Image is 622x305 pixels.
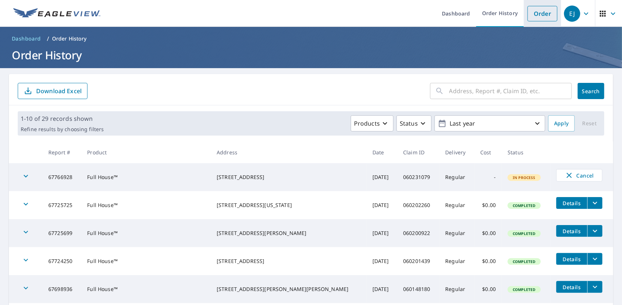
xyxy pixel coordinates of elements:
th: Status [502,141,550,163]
a: Dashboard [9,33,44,45]
span: Apply [554,119,569,128]
th: Address [211,141,367,163]
div: EJ [564,6,580,22]
td: 060231079 [397,163,439,191]
th: Cost [474,141,502,163]
p: Order History [52,35,87,42]
td: - [474,163,502,191]
td: Regular [439,275,474,303]
span: Completed [508,259,540,264]
p: Refine results by choosing filters [21,126,104,133]
div: [STREET_ADDRESS][PERSON_NAME] [217,229,361,237]
td: $0.00 [474,247,502,275]
th: Delivery [439,141,474,163]
td: 67724250 [42,247,81,275]
td: [DATE] [367,247,397,275]
span: Details [561,284,583,291]
span: Cancel [564,171,595,180]
input: Address, Report #, Claim ID, etc. [449,81,572,101]
button: detailsBtn-67725725 [556,197,587,209]
td: Full House™ [81,191,211,219]
div: [STREET_ADDRESS][PERSON_NAME][PERSON_NAME] [217,285,361,293]
p: Status [400,119,418,128]
button: Status [396,115,432,132]
td: $0.00 [474,275,502,303]
span: Details [561,228,583,235]
nav: breadcrumb [9,33,613,45]
td: Regular [439,219,474,247]
td: 060202260 [397,191,439,219]
button: Search [578,83,604,99]
td: Full House™ [81,247,211,275]
p: 1-10 of 29 records shown [21,114,104,123]
span: In Process [508,175,540,180]
td: 060200922 [397,219,439,247]
button: filesDropdownBtn-67698936 [587,281,602,293]
div: [STREET_ADDRESS] [217,257,361,265]
a: Order [528,6,557,21]
td: $0.00 [474,219,502,247]
span: Details [561,200,583,207]
h1: Order History [9,48,613,63]
li: / [47,34,49,43]
button: detailsBtn-67724250 [556,253,587,265]
td: $0.00 [474,191,502,219]
button: Download Excel [18,83,87,99]
td: [DATE] [367,219,397,247]
td: 060148180 [397,275,439,303]
td: Regular [439,163,474,191]
button: filesDropdownBtn-67724250 [587,253,602,265]
div: [STREET_ADDRESS] [217,173,361,181]
span: Details [561,256,583,263]
span: Search [584,88,598,95]
button: detailsBtn-67698936 [556,281,587,293]
td: [DATE] [367,191,397,219]
button: Products [351,115,394,132]
span: Completed [508,231,540,236]
span: Completed [508,287,540,292]
th: Claim ID [397,141,439,163]
td: 67766928 [42,163,81,191]
td: [DATE] [367,163,397,191]
td: 67725699 [42,219,81,247]
button: filesDropdownBtn-67725699 [587,225,602,237]
img: EV Logo [13,8,100,19]
td: Full House™ [81,219,211,247]
button: Last year [434,115,545,132]
th: Product [81,141,211,163]
button: filesDropdownBtn-67725725 [587,197,602,209]
td: 67725725 [42,191,81,219]
td: Regular [439,191,474,219]
button: Cancel [556,169,602,182]
td: Full House™ [81,275,211,303]
div: [STREET_ADDRESS][US_STATE] [217,201,361,209]
button: Apply [548,115,575,132]
th: Date [367,141,397,163]
th: Report # [42,141,81,163]
td: Full House™ [81,163,211,191]
p: Last year [447,117,533,130]
span: Dashboard [12,35,41,42]
td: Regular [439,247,474,275]
td: [DATE] [367,275,397,303]
td: 060201439 [397,247,439,275]
button: detailsBtn-67725699 [556,225,587,237]
td: 67698936 [42,275,81,303]
p: Products [354,119,380,128]
span: Completed [508,203,540,208]
p: Download Excel [36,87,82,95]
